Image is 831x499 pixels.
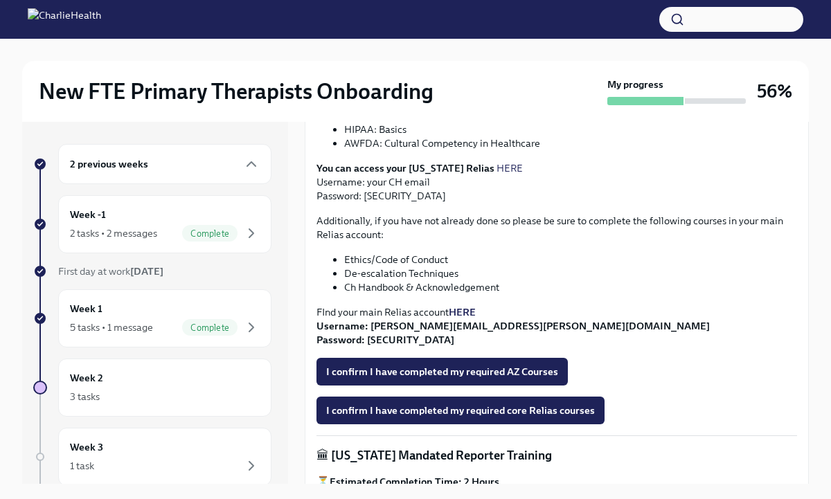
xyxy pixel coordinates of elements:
[316,397,605,424] button: I confirm I have completed my required core Relias courses
[326,365,558,379] span: I confirm I have completed my required AZ Courses
[33,428,271,486] a: Week 31 task
[497,162,523,174] a: HERE
[316,475,797,489] p: ⏳
[70,226,157,240] div: 2 tasks • 2 messages
[316,214,797,242] p: Additionally, if you have not already done so please be sure to complete the following courses in...
[70,156,148,172] h6: 2 previous weeks
[344,253,797,266] li: Ethics/Code of Conduct
[33,195,271,253] a: Week -12 tasks • 2 messagesComplete
[316,305,797,347] p: FInd your main Relias account
[182,323,238,333] span: Complete
[344,266,797,280] li: De-escalation Techniques
[70,207,106,222] h6: Week -1
[316,358,568,385] button: I confirm I have completed my required AZ Courses
[344,123,797,136] li: HIPAA: Basics
[326,403,595,417] span: I confirm I have completed my required core Relias courses
[28,8,101,30] img: CharlieHealth
[344,136,797,150] li: AWFDA: Cultural Competency in Healthcare
[344,280,797,294] li: Ch Handbook & Acknowledgement
[70,320,153,334] div: 5 tasks • 1 message
[330,475,499,488] strong: Estimated Completion Time: 2 Hours
[70,459,94,473] div: 1 task
[316,447,797,464] p: 🏛 [US_STATE] Mandated Reporter Training
[33,289,271,347] a: Week 15 tasks • 1 messageComplete
[70,439,103,455] h6: Week 3
[58,265,163,278] span: First day at work
[316,162,494,174] strong: You can access your [US_STATE] Relias
[70,390,100,403] div: 3 tasks
[449,306,476,318] a: HERE
[316,161,797,203] p: Username: your CH email Password: [SECURITY_DATA]
[33,359,271,417] a: Week 23 tasks
[607,78,663,91] strong: My progress
[757,79,792,104] h3: 56%
[316,320,710,346] strong: Username: [PERSON_NAME][EMAIL_ADDRESS][PERSON_NAME][DOMAIN_NAME] Password: [SECURITY_DATA]
[33,264,271,278] a: First day at work[DATE]
[39,78,434,105] h2: New FTE Primary Therapists Onboarding
[70,301,102,316] h6: Week 1
[182,228,238,239] span: Complete
[58,144,271,184] div: 2 previous weeks
[70,370,103,385] h6: Week 2
[130,265,163,278] strong: [DATE]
